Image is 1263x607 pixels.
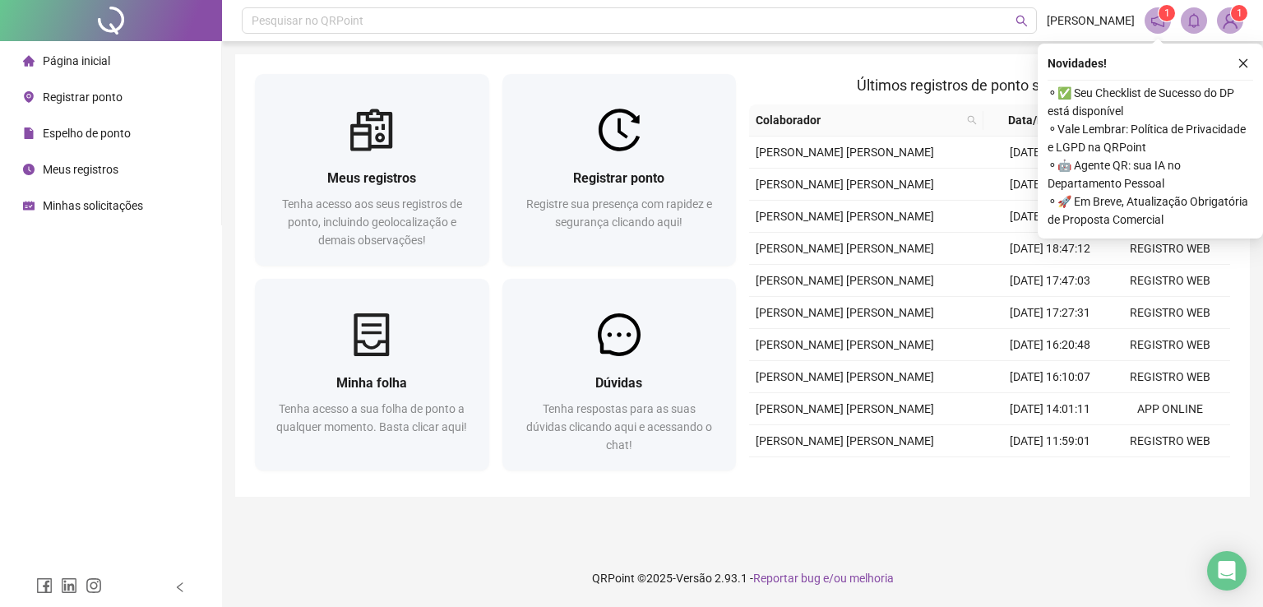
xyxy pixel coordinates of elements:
span: Novidades ! [1048,54,1107,72]
span: ⚬ 🤖 Agente QR: sua IA no Departamento Pessoal [1048,156,1253,192]
span: close [1238,58,1249,69]
span: ⚬ 🚀 Em Breve, Atualização Obrigatória de Proposta Comercial [1048,192,1253,229]
div: Open Intercom Messenger [1207,551,1247,591]
span: ⚬ ✅ Seu Checklist de Sucesso do DP está disponível [1048,84,1253,120]
span: ⚬ Vale Lembrar: Política de Privacidade e LGPD na QRPoint [1048,120,1253,156]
